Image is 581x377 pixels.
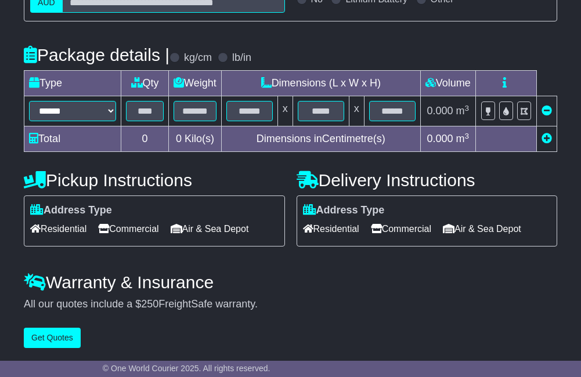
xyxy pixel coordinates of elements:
[169,71,222,96] td: Weight
[141,298,158,310] span: 250
[30,204,112,217] label: Address Type
[24,328,81,348] button: Get Quotes
[24,71,121,96] td: Type
[297,171,557,190] h4: Delivery Instructions
[303,204,385,217] label: Address Type
[30,220,86,238] span: Residential
[103,364,270,373] span: © One World Courier 2025. All rights reserved.
[24,45,169,64] h4: Package details |
[221,126,420,152] td: Dimensions in Centimetre(s)
[24,171,284,190] h4: Pickup Instructions
[24,273,557,292] h4: Warranty & Insurance
[542,133,552,144] a: Add new item
[443,220,521,238] span: Air & Sea Depot
[169,126,222,152] td: Kilo(s)
[184,52,212,64] label: kg/cm
[542,105,552,117] a: Remove this item
[24,126,121,152] td: Total
[371,220,431,238] span: Commercial
[456,105,470,117] span: m
[232,52,251,64] label: lb/in
[456,133,470,144] span: m
[24,298,557,311] div: All our quotes include a $ FreightSafe warranty.
[176,133,182,144] span: 0
[121,71,169,96] td: Qty
[465,104,470,113] sup: 3
[349,96,364,126] td: x
[427,133,453,144] span: 0.000
[171,220,249,238] span: Air & Sea Depot
[420,71,475,96] td: Volume
[303,220,359,238] span: Residential
[121,126,169,152] td: 0
[427,105,453,117] span: 0.000
[465,132,470,140] sup: 3
[277,96,293,126] td: x
[98,220,158,238] span: Commercial
[221,71,420,96] td: Dimensions (L x W x H)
